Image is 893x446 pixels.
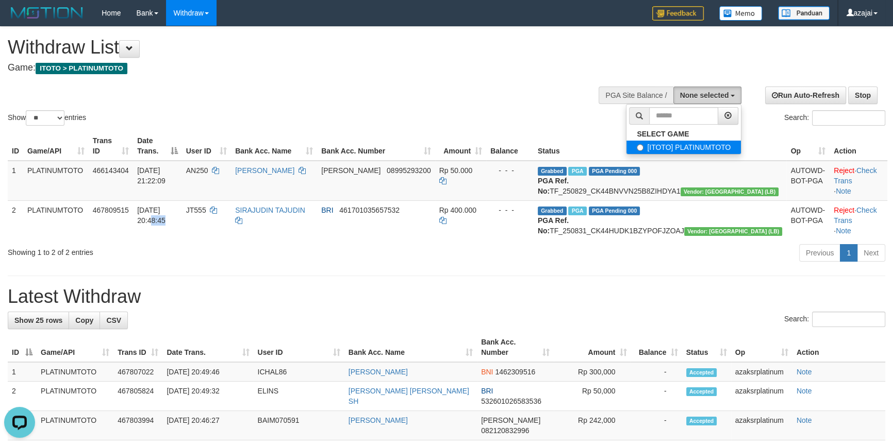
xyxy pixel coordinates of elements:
td: · · [830,161,887,201]
span: Vendor URL: https://dashboard.q2checkout.com/secure [684,227,783,236]
a: SIRAJUDIN TAJUDIN [235,206,305,214]
span: AN250 [186,166,208,175]
span: Accepted [686,368,717,377]
span: Grabbed [538,167,567,176]
th: Date Trans.: activate to sort column ascending [162,333,253,362]
td: - [631,382,682,411]
span: 467809515 [93,206,129,214]
a: CSV [100,312,128,329]
td: 2 [8,382,37,411]
button: None selected [673,87,742,104]
td: 467805824 [113,382,162,411]
span: Grabbed [538,207,567,215]
th: Bank Acc. Name: activate to sort column ascending [344,333,477,362]
th: User ID: activate to sort column ascending [254,333,344,362]
td: PLATINUMTOTO [23,161,89,201]
span: BRI [481,387,493,395]
b: SELECT GAME [637,130,689,138]
span: [DATE] 21:22:09 [137,166,166,185]
td: PLATINUMTOTO [37,382,113,411]
a: SELECT GAME [626,127,741,141]
label: Search: [784,110,885,126]
th: Op: activate to sort column ascending [786,131,830,161]
span: CSV [106,316,121,324]
b: PGA Ref. No: [538,177,569,195]
td: 1 [8,161,23,201]
img: MOTION_logo.png [8,5,86,21]
td: TF_250831_CK44HUDK1BZYPOFJZOAJ [534,200,787,240]
th: Balance [486,131,534,161]
span: Rp 50.000 [439,166,473,175]
td: 467803994 [113,411,162,440]
img: Button%20Memo.svg [719,6,763,21]
th: ID [8,131,23,161]
td: ELINS [254,382,344,411]
th: Trans ID: activate to sort column ascending [113,333,162,362]
td: PLATINUMTOTO [37,362,113,382]
label: [ITOTO] PLATINUMTOTO [626,141,741,154]
td: ICHAL86 [254,362,344,382]
td: 467807022 [113,362,162,382]
span: Copy 532601026583536 to clipboard [481,397,541,405]
a: Stop [848,87,878,104]
span: Marked by azaksrplatinum [568,167,586,176]
h1: Withdraw List [8,37,585,58]
td: - [631,362,682,382]
th: Bank Acc. Number: activate to sort column ascending [317,131,435,161]
input: [ITOTO] PLATINUMTOTO [637,144,643,151]
span: Show 25 rows [14,316,62,324]
span: Copy 08995293200 to clipboard [387,166,431,175]
th: Status [534,131,787,161]
span: [DATE] 20:48:45 [137,206,166,225]
span: Copy [75,316,93,324]
td: 1 [8,362,37,382]
th: Game/API: activate to sort column ascending [37,333,113,362]
td: · · [830,200,887,240]
td: azaksrplatinum [731,382,792,411]
span: ITOTO > PLATINUMTOTO [36,63,127,74]
h1: Latest Withdraw [8,286,885,307]
a: [PERSON_NAME] [349,416,408,424]
img: Feedback.jpg [652,6,704,21]
b: PGA Ref. No: [538,216,569,235]
td: [DATE] 20:49:32 [162,382,253,411]
span: BNI [481,368,493,376]
div: - - - [490,205,530,215]
th: Balance: activate to sort column ascending [631,333,682,362]
span: Copy 1462309516 to clipboard [495,368,535,376]
button: Open LiveChat chat widget [4,4,35,35]
select: Showentries [26,110,64,126]
td: BAIM070591 [254,411,344,440]
a: Note [797,387,812,395]
a: 1 [840,244,857,262]
a: Note [836,187,851,195]
td: PLATINUMTOTO [23,200,89,240]
a: Check Trans [834,166,877,185]
h4: Game: [8,63,585,73]
th: Bank Acc. Number: activate to sort column ascending [477,333,554,362]
div: Showing 1 to 2 of 2 entries [8,243,365,258]
span: Copy 461701035657532 to clipboard [339,206,400,214]
td: - [631,411,682,440]
div: PGA Site Balance / [599,87,673,104]
a: Next [857,244,885,262]
a: Copy [69,312,100,329]
th: ID: activate to sort column descending [8,333,37,362]
th: Date Trans.: activate to sort column descending [133,131,182,161]
span: PGA Pending [589,207,640,215]
span: Rp 400.000 [439,206,476,214]
th: Game/API: activate to sort column ascending [23,131,89,161]
label: Search: [784,312,885,327]
span: Marked by azaksrplatinum [568,207,586,215]
th: Amount: activate to sort column ascending [435,131,486,161]
span: 466143404 [93,166,129,175]
a: Show 25 rows [8,312,69,329]
a: [PERSON_NAME] [349,368,408,376]
td: azaksrplatinum [731,362,792,382]
span: [PERSON_NAME] [321,166,381,175]
th: Op: activate to sort column ascending [731,333,792,362]
a: Reject [834,166,854,175]
a: Run Auto-Refresh [765,87,846,104]
div: - - - [490,165,530,176]
a: Note [797,416,812,424]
